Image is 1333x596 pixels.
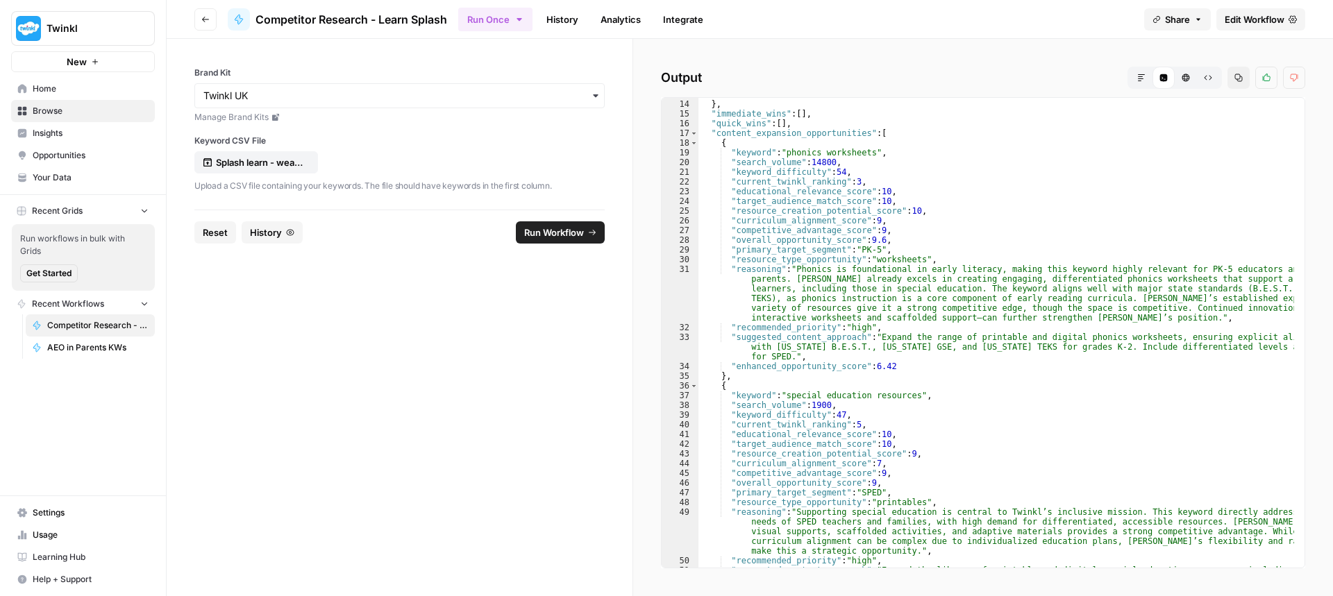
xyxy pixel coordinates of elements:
[592,8,649,31] a: Analytics
[194,179,605,193] p: Upload a CSV file containing your keywords. The file should have keywords in the first column.
[662,109,698,119] div: 15
[662,478,698,488] div: 46
[662,497,698,507] div: 48
[39,22,68,33] div: v 4.0.25
[662,361,698,371] div: 34
[662,323,698,332] div: 32
[11,293,155,314] button: Recent Workflows
[67,55,87,69] span: New
[662,206,698,216] div: 25
[33,149,149,162] span: Opportunities
[26,267,72,280] span: Get Started
[662,99,698,109] div: 14
[690,381,698,391] span: Toggle code folding, rows 36 through 53
[32,205,83,217] span: Recent Grids
[194,151,318,173] button: Splash learn - weak - Sheet1.csv
[662,196,698,206] div: 24
[662,507,698,556] div: 49
[11,100,155,122] a: Browse
[33,105,149,117] span: Browse
[33,573,149,586] span: Help + Support
[662,459,698,468] div: 44
[11,11,155,46] button: Workspace: Twinkl
[662,235,698,245] div: 28
[194,135,605,147] label: Keyword CSV File
[538,8,587,31] a: History
[662,264,698,323] div: 31
[1165,12,1190,26] span: Share
[22,22,33,33] img: logo_orange.svg
[250,225,282,239] span: History
[22,36,33,47] img: website_grey.svg
[662,400,698,410] div: 38
[26,337,155,359] a: AEO in Parents KWs
[662,157,698,167] div: 20
[662,167,698,177] div: 21
[216,155,305,169] p: Splash learn - weak - Sheet1.csv
[11,201,155,221] button: Recent Grids
[662,187,698,196] div: 23
[662,332,698,361] div: 33
[1225,12,1284,26] span: Edit Workflow
[20,264,78,282] button: Get Started
[11,568,155,590] button: Help + Support
[662,439,698,449] div: 42
[661,67,1305,89] h2: Output
[458,8,533,31] button: Run Once
[33,551,149,563] span: Learning Hub
[11,144,155,167] a: Opportunities
[255,11,447,28] span: Competitor Research - Learn Splash
[662,148,698,157] div: 19
[524,225,584,239] span: Run Workflow
[33,83,149,95] span: Home
[662,128,698,138] div: 17
[662,488,698,497] div: 47
[662,565,698,585] div: 51
[11,502,155,524] a: Settings
[11,51,155,72] button: New
[203,225,228,239] span: Reset
[662,449,698,459] div: 43
[32,298,104,310] span: Recent Workflows
[662,381,698,391] div: 36
[662,391,698,400] div: 37
[1144,8,1211,31] button: Share
[662,420,698,429] div: 40
[662,468,698,478] div: 45
[33,506,149,519] span: Settings
[47,319,149,332] span: Competitor Research - Learn Splash
[153,82,234,91] div: Keywords by Traffic
[228,8,447,31] a: Competitor Research - Learn Splash
[662,556,698,565] div: 50
[194,111,605,124] a: Manage Brand Kits
[655,8,712,31] a: Integrate
[138,80,149,92] img: tab_keywords_by_traffic_grey.svg
[33,127,149,139] span: Insights
[662,245,698,255] div: 29
[47,341,149,354] span: AEO in Parents KWs
[11,546,155,568] a: Learning Hub
[26,314,155,337] a: Competitor Research - Learn Splash
[662,429,698,439] div: 41
[53,82,124,91] div: Domain Overview
[37,80,49,92] img: tab_domain_overview_orange.svg
[662,216,698,225] div: 26
[33,529,149,541] span: Usage
[662,177,698,187] div: 22
[11,167,155,189] a: Your Data
[194,221,236,244] button: Reset
[690,128,698,138] span: Toggle code folding, rows 17 through 108
[11,524,155,546] a: Usage
[690,138,698,148] span: Toggle code folding, rows 18 through 35
[662,138,698,148] div: 18
[16,16,41,41] img: Twinkl Logo
[20,232,146,257] span: Run workflows in bulk with Grids
[33,171,149,184] span: Your Data
[662,119,698,128] div: 16
[662,371,698,381] div: 35
[516,221,605,244] button: Run Workflow
[11,122,155,144] a: Insights
[36,36,153,47] div: Domain: [DOMAIN_NAME]
[242,221,303,244] button: History
[662,225,698,235] div: 27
